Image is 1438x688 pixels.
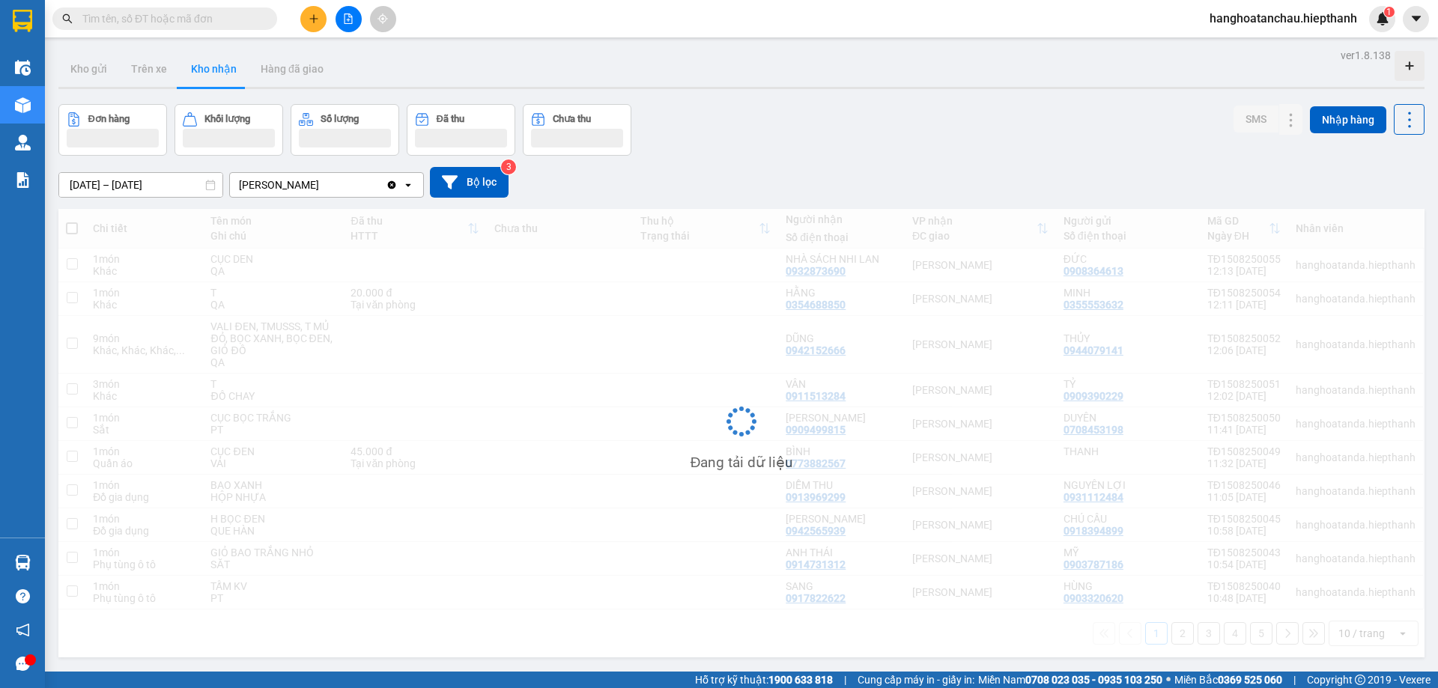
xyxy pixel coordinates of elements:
button: Trên xe [119,51,179,87]
span: | [1293,672,1296,688]
span: notification [16,623,30,637]
img: logo-vxr [13,10,32,32]
span: plus [309,13,319,24]
input: Selected Tân Châu. [321,177,322,192]
button: aim [370,6,396,32]
button: caret-down [1403,6,1429,32]
span: search [62,13,73,24]
button: Kho gửi [58,51,119,87]
svg: Clear value [386,179,398,191]
strong: 0369 525 060 [1218,674,1282,686]
button: Hàng đã giao [249,51,336,87]
button: Kho nhận [179,51,249,87]
span: aim [377,13,388,24]
span: hanghoatanchau.hiepthanh [1198,9,1369,28]
div: Chưa thu [553,114,591,124]
button: SMS [1234,106,1278,133]
span: file-add [343,13,354,24]
sup: 1 [1384,7,1395,17]
button: Đã thu [407,104,515,156]
button: Bộ lọc [430,167,509,198]
span: Cung cấp máy in - giấy in: [858,672,974,688]
div: [PERSON_NAME] [239,177,319,192]
div: Đã thu [437,114,464,124]
img: solution-icon [15,172,31,188]
svg: open [402,179,414,191]
span: Miền Bắc [1174,672,1282,688]
span: caret-down [1410,12,1423,25]
span: question-circle [16,589,30,603]
span: Miền Nam [978,672,1162,688]
span: copyright [1355,675,1365,685]
img: warehouse-icon [15,555,31,570]
button: file-add [336,6,362,32]
span: | [844,672,846,688]
input: Select a date range. [59,173,222,197]
input: Tìm tên, số ĐT hoặc mã đơn [82,10,259,27]
img: icon-new-feature [1376,12,1389,25]
div: ver 1.8.138 [1341,47,1391,64]
strong: 1900 633 818 [768,674,833,686]
button: Đơn hàng [58,104,167,156]
div: Đang tải dữ liệu [691,451,793,474]
span: message [16,657,30,671]
strong: 0708 023 035 - 0935 103 250 [1025,674,1162,686]
sup: 3 [501,159,516,174]
button: Chưa thu [523,104,631,156]
button: Khối lượng [175,104,283,156]
button: Nhập hàng [1310,106,1386,133]
div: Số lượng [321,114,359,124]
span: 1 [1386,7,1392,17]
span: ⚪️ [1166,677,1171,683]
img: warehouse-icon [15,135,31,150]
div: Tạo kho hàng mới [1395,51,1425,81]
div: Khối lượng [204,114,250,124]
button: plus [300,6,327,32]
div: Đơn hàng [88,114,130,124]
img: warehouse-icon [15,97,31,113]
button: Số lượng [291,104,399,156]
span: Hỗ trợ kỹ thuật: [695,672,833,688]
img: warehouse-icon [15,60,31,76]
